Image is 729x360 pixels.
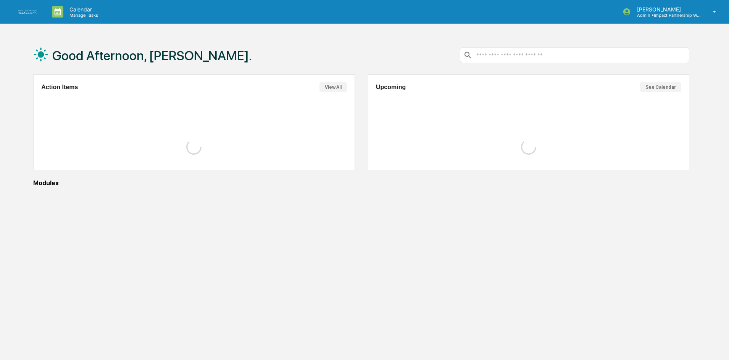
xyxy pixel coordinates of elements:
[319,82,347,92] button: View All
[640,82,681,92] button: See Calendar
[631,13,702,18] p: Admin • Impact Partnership Wealth
[63,6,102,13] p: Calendar
[63,13,102,18] p: Manage Tasks
[41,84,78,91] h2: Action Items
[33,179,689,187] div: Modules
[18,10,37,14] img: logo
[631,6,702,13] p: [PERSON_NAME]
[376,84,406,91] h2: Upcoming
[52,48,252,63] h1: Good Afternoon, [PERSON_NAME].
